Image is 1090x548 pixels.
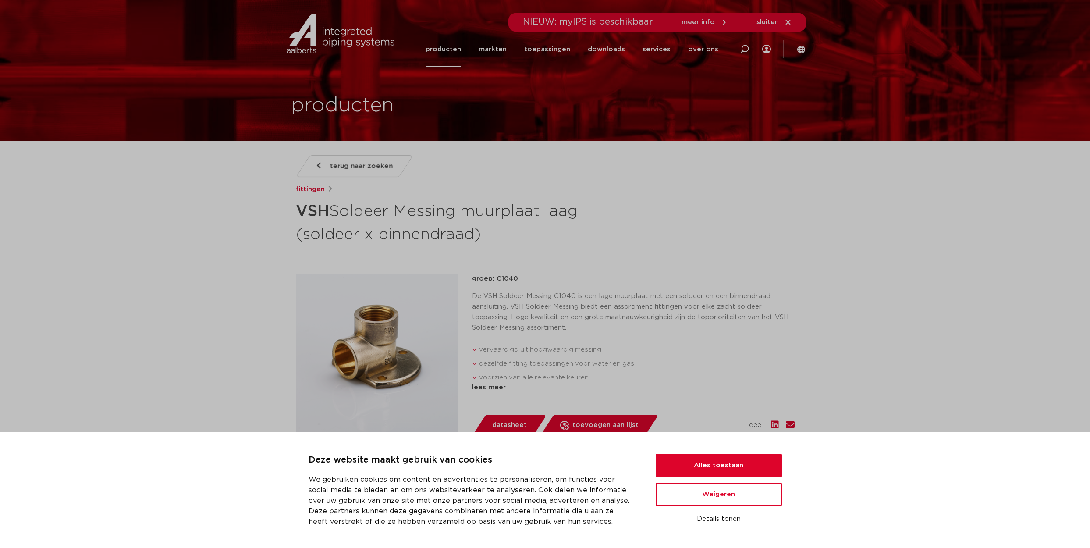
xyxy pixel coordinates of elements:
[472,382,795,393] div: lees meer
[572,418,639,432] span: toevoegen aan lijst
[426,32,718,67] nav: Menu
[472,291,795,333] p: De VSH Soldeer Messing C1040 is een lage muurplaat met een soldeer en een binnendraad aansluiting...
[682,19,715,25] span: meer info
[296,203,329,219] strong: VSH
[295,155,413,177] a: terug naar zoeken
[656,483,782,506] button: Weigeren
[291,92,394,120] h1: producten
[479,343,795,357] li: vervaardigd uit hoogwaardig messing
[330,159,393,173] span: terug naar zoeken
[309,474,635,527] p: We gebruiken cookies om content en advertenties te personaliseren, om functies voor social media ...
[492,418,527,432] span: datasheet
[656,454,782,477] button: Alles toestaan
[688,32,718,67] a: over ons
[309,453,635,467] p: Deze website maakt gebruik van cookies
[756,19,779,25] span: sluiten
[762,32,771,67] div: my IPS
[472,415,547,436] a: datasheet
[479,32,507,67] a: markten
[296,198,625,246] h1: Soldeer Messing muurplaat laag (soldeer x binnendraad)
[472,274,795,284] p: groep: C1040
[588,32,625,67] a: downloads
[479,357,795,371] li: dezelfde fitting toepassingen voor water en gas
[523,18,653,26] span: NIEUW: myIPS is beschikbaar
[682,18,728,26] a: meer info
[479,371,795,385] li: voorzien van alle relevante keuren
[524,32,570,67] a: toepassingen
[749,420,764,431] span: deel:
[756,18,792,26] a: sluiten
[643,32,671,67] a: services
[426,32,461,67] a: producten
[656,512,782,527] button: Details tonen
[296,274,458,435] img: Product Image for VSH Soldeer Messing muurplaat laag (soldeer x binnendraad)
[296,184,325,195] a: fittingen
